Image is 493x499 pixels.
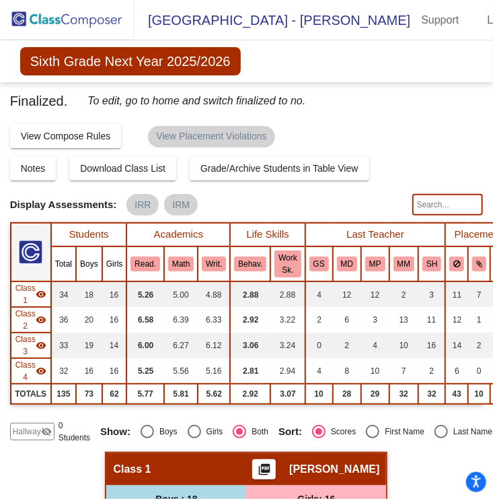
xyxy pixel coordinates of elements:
td: 13 [389,307,419,333]
td: 5.62 [198,384,230,404]
span: Grade/Archive Students in Table View [200,163,358,174]
td: 16 [418,333,445,358]
td: 12 [445,307,468,333]
td: 32 [51,358,76,384]
button: MM [393,257,415,271]
td: 2 [468,333,490,358]
th: Academics [126,223,230,246]
th: Samantha Healy [418,246,445,281]
td: 5.00 [164,281,198,307]
span: Download Class List [80,163,165,174]
td: 2.81 [230,358,270,384]
button: MP [365,257,385,271]
th: Keep away students [445,246,468,281]
td: 29 [361,384,389,404]
span: Sort: [278,426,302,438]
td: 6 [333,307,361,333]
td: 10 [305,384,333,404]
button: Notes [10,156,56,180]
span: Class 1 [113,463,151,476]
td: 6.58 [126,307,164,333]
div: Both [246,426,268,438]
mat-chip: IRR [126,194,159,215]
td: 34 [51,281,76,307]
td: 6.39 [164,307,198,333]
button: Download Class List [69,156,176,180]
td: 1 [468,307,490,333]
td: 0 [305,333,333,358]
td: 5.26 [126,281,164,307]
mat-icon: visibility [36,289,46,300]
mat-icon: picture_as_pdf [256,463,272,481]
td: 2.94 [270,358,305,384]
mat-icon: visibility [36,314,46,325]
td: 33 [51,333,76,358]
th: Total [51,246,76,281]
td: 2 [333,333,361,358]
th: Boys [76,246,102,281]
a: Support [410,9,469,31]
span: To edit, go to home and switch finalized to no. [87,92,305,110]
span: Display Assessments: [10,199,117,211]
span: Show: [100,426,130,438]
mat-radio-group: Select an option [100,425,268,438]
span: Sixth Grade Next Year 2025/2026 [20,47,241,75]
td: R'Neta Hiebert - No Class Name [11,307,51,333]
span: 0 Students [59,420,90,444]
div: Girls [201,426,223,438]
div: Scores [326,426,356,438]
td: 5.25 [126,358,164,384]
th: Mandy DeGroote [333,246,361,281]
td: 2.88 [270,281,305,307]
td: 2 [389,281,419,307]
td: TOTALS [11,384,51,404]
td: 10 [468,384,490,404]
th: Last Teacher [305,223,446,246]
span: Notes [21,163,46,174]
td: 36 [51,307,76,333]
button: Print Students Details [252,459,276,479]
button: Grade/Archive Students in Table View [190,156,369,180]
td: 11 [445,281,468,307]
button: View Compose Rules [10,124,122,148]
td: 12 [361,281,389,307]
th: Girls [102,246,127,281]
td: 3 [418,281,445,307]
td: 14 [102,333,127,358]
td: 43 [445,384,468,404]
td: 5.16 [198,358,230,384]
span: Class 1 [15,282,36,306]
button: Behav. [234,257,266,271]
td: 32 [389,384,419,404]
td: 5.56 [164,358,198,384]
mat-icon: visibility [36,340,46,351]
td: 16 [102,281,127,307]
td: 2 [418,358,445,384]
td: 2.88 [230,281,270,307]
button: Work Sk. [274,251,301,277]
td: 16 [76,358,102,384]
mat-icon: visibility [36,366,46,376]
td: 2.92 [230,307,270,333]
span: Class 4 [15,359,36,383]
td: 16 [102,307,127,333]
span: Class 3 [15,333,36,358]
div: Boys [154,426,178,438]
td: 4 [361,333,389,358]
td: 0 [468,358,490,384]
span: Hallway [13,426,41,438]
td: 18 [76,281,102,307]
td: 73 [76,384,102,404]
button: Math [168,257,194,271]
td: 7 [468,281,490,307]
button: Read. [130,257,160,271]
td: 10 [389,333,419,358]
td: 2 [305,307,333,333]
td: Courtney Cosper - No Class Name [11,281,51,307]
td: Steve Gifford - No Class Name [11,358,51,384]
td: 32 [418,384,445,404]
td: 3.22 [270,307,305,333]
input: Search... [412,194,484,215]
mat-chip: View Placement Violations [148,126,274,147]
td: 16 [102,358,127,384]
